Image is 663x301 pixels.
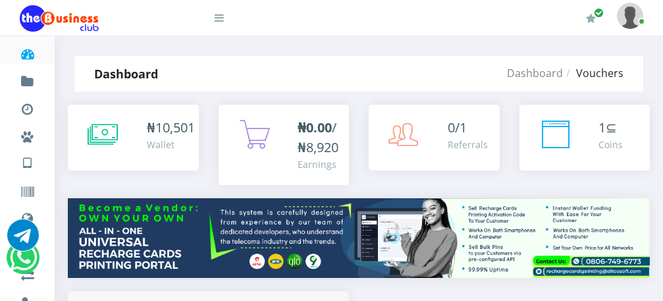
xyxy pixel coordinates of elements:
[50,164,160,186] a: International VTU
[68,105,199,171] a: ₦10,501 Wallet
[147,138,195,151] div: Wallet
[448,138,488,151] div: Referrals
[598,118,623,138] div: ⊆
[20,36,35,67] a: Dashboard
[594,8,604,18] span: Renew/Upgrade Subscription
[7,229,39,251] a: Chat for support
[598,119,606,136] span: 1
[598,138,623,151] div: Coins
[617,3,643,28] img: User
[20,145,35,178] a: VTU
[68,198,650,278] img: multitenant_rcp.png
[219,105,350,185] a: ₦0.00/₦8,920 Earnings
[10,252,37,273] a: Chat for support
[94,66,158,82] strong: Dashboard
[298,119,332,136] b: ₦0.00
[369,105,500,171] a: 0/1 Referrals
[563,65,623,81] li: Vouchers
[298,157,338,171] div: Earnings
[298,119,338,156] span: /₦8,920
[50,145,160,167] a: Nigerian VTU
[507,66,563,80] a: Dashboard
[155,119,195,136] span: 10,501
[147,118,195,138] div: ₦
[20,119,35,150] a: Miscellaneous Payments
[586,13,596,24] i: Renew/Upgrade Subscription
[20,174,35,205] a: Vouchers
[448,119,467,136] span: 0/1
[20,5,99,32] img: Logo
[20,63,35,95] a: Fund wallet
[20,200,35,233] a: Data
[20,91,35,123] a: Transactions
